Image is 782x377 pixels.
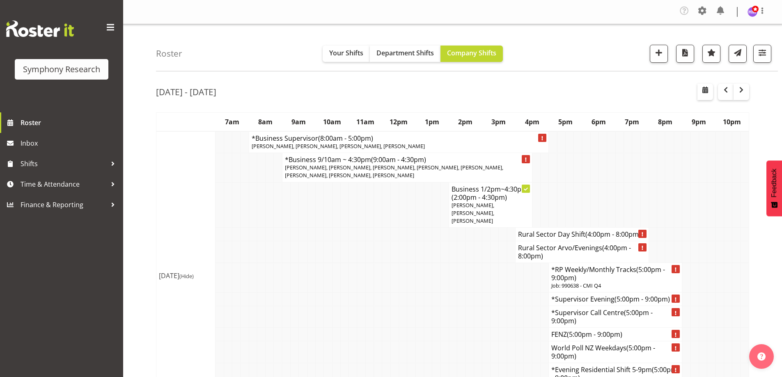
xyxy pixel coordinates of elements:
th: 10pm [715,113,749,132]
button: Add a new shift [650,45,668,63]
th: 9am [282,113,315,132]
button: Feedback - Show survey [766,160,782,216]
span: Roster [21,117,119,129]
button: Select a specific date within the roster. [697,84,713,100]
span: (4:00pm - 8:00pm) [518,243,631,260]
h4: *Business 9/10am ~ 4:30pm [285,155,530,164]
img: Rosterit website logo [6,21,74,37]
span: (8:00am - 5:00pm) [318,134,373,143]
h4: Rural Sector Arvo/Evenings [518,244,646,260]
span: Your Shifts [329,48,363,57]
button: Highlight an important date within the roster. [702,45,720,63]
span: [PERSON_NAME], [PERSON_NAME], [PERSON_NAME] [452,201,494,224]
span: Inbox [21,137,119,149]
th: 8pm [649,113,682,132]
span: (5:00pm - 9:00pm) [567,330,622,339]
span: Time & Attendance [21,178,107,190]
h2: [DATE] - [DATE] [156,87,216,97]
span: (9:00am - 4:30pm) [371,155,426,164]
th: 10am [315,113,349,132]
span: (5:00pm - 9:00pm) [551,265,665,282]
th: 7pm [615,113,649,132]
span: [PERSON_NAME], [PERSON_NAME], [PERSON_NAME], [PERSON_NAME] [252,142,425,150]
h4: *Supervisor Evening [551,295,679,303]
span: (5:00pm - 9:00pm) [551,343,655,361]
h4: Rural Sector Day Shift [518,230,646,238]
button: Download a PDF of the roster according to the set date range. [676,45,694,63]
button: Send a list of all shifts for the selected filtered period to all rostered employees. [729,45,747,63]
button: Department Shifts [370,46,440,62]
th: 7am [216,113,249,132]
th: 12pm [382,113,415,132]
th: 9pm [682,113,715,132]
span: Shifts [21,158,107,170]
h4: *RP Weekly/Monthly Tracks [551,265,679,282]
span: [PERSON_NAME], [PERSON_NAME], [PERSON_NAME], [PERSON_NAME], [PERSON_NAME], [PERSON_NAME], [PERSON... [285,164,503,179]
th: 11am [349,113,382,132]
span: (5:00pm - 9:00pm) [551,308,653,325]
p: Job: 990638 - CMI Q4 [551,282,679,290]
span: Department Shifts [376,48,434,57]
span: (Hide) [179,272,194,280]
span: Feedback [771,169,778,197]
th: 4pm [516,113,549,132]
th: 3pm [482,113,515,132]
h4: Roster [156,49,182,58]
span: (2:00pm - 4:30pm) [452,193,507,202]
th: 8am [249,113,282,132]
th: 6pm [582,113,615,132]
button: Company Shifts [440,46,503,62]
span: (5:00pm - 9:00pm) [615,295,670,304]
span: Company Shifts [447,48,496,57]
th: 2pm [449,113,482,132]
h4: FENZ [551,330,679,338]
th: 5pm [549,113,582,132]
div: Symphony Research [23,63,100,75]
h4: Business 1/2pm~4:30p... [452,185,530,201]
span: (4:00pm - 8:00pm) [585,230,641,239]
h4: *Supervisor Call Centre [551,308,679,325]
img: help-xxl-2.png [757,352,766,361]
span: Finance & Reporting [21,199,107,211]
img: hitesh-makan1261.jpg [748,7,757,17]
button: Filter Shifts [753,45,771,63]
button: Your Shifts [323,46,370,62]
h4: World Poll NZ Weekdays [551,344,679,360]
th: 1pm [415,113,449,132]
h4: *Business Supervisor [252,134,546,142]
